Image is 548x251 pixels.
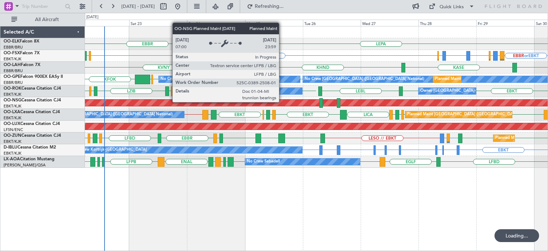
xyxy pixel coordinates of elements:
[420,86,517,96] div: Owner [GEOGRAPHIC_DATA]-[GEOGRAPHIC_DATA]
[4,115,21,121] a: EBKT/KJK
[476,20,534,26] div: Fri 29
[254,4,284,9] span: Refreshing...
[161,74,280,85] div: No Crew [GEOGRAPHIC_DATA] ([GEOGRAPHIC_DATA] National)
[129,20,187,26] div: Sat 23
[187,20,245,26] div: Sun 24
[4,122,60,126] a: OO-LUXCessna Citation CJ4
[245,20,303,26] div: Mon 25
[86,14,98,20] div: [DATE]
[4,139,21,144] a: EBKT/KJK
[4,127,23,132] a: LFSN/ENC
[22,1,63,12] input: Trip Number
[4,92,21,97] a: EBKT/KJK
[303,20,361,26] div: Tue 26
[494,229,539,242] div: Loading...
[305,74,424,85] div: No Crew [GEOGRAPHIC_DATA] ([GEOGRAPHIC_DATA] National)
[73,145,147,155] div: No Crew Kortrijk-[GEOGRAPHIC_DATA]
[4,145,17,150] span: D-IBLU
[4,56,21,62] a: EBKT/KJK
[4,110,60,114] a: OO-LXACessna Citation CJ4
[4,110,20,114] span: OO-LXA
[4,104,21,109] a: EBKT/KJK
[71,20,129,26] div: Fri 22
[4,98,61,102] a: OO-NSGCessna Citation CJ4
[4,98,21,102] span: OO-NSG
[4,45,23,50] a: EBBR/BRU
[4,68,23,74] a: EBBR/BRU
[4,39,20,44] span: OO-ELK
[4,39,39,44] a: OO-ELKFalcon 8X
[4,122,20,126] span: OO-LUX
[418,20,476,26] div: Thu 28
[4,86,21,91] span: OO-ROK
[19,17,75,22] span: All Aircraft
[4,162,46,168] a: [PERSON_NAME]/QSA
[407,109,536,120] div: Planned Maint [GEOGRAPHIC_DATA] ([GEOGRAPHIC_DATA] National)
[4,145,56,150] a: D-IBLUCessna Citation M2
[425,1,478,12] button: Quick Links
[4,63,21,67] span: OO-LAH
[4,75,63,79] a: OO-GPEFalcon 900EX EASy II
[4,134,21,138] span: OO-ZUN
[4,157,55,161] a: LX-AOACitation Mustang
[244,1,286,12] button: Refreshing...
[4,75,20,79] span: OO-GPE
[4,157,20,161] span: LX-AOA
[4,151,21,156] a: EBKT/KJK
[4,134,61,138] a: OO-ZUNCessna Citation CJ4
[4,51,20,55] span: OO-FSX
[121,3,155,10] span: [DATE] - [DATE]
[247,86,276,96] div: A/C Unavailable
[440,4,464,11] div: Quick Links
[8,14,77,25] button: All Aircraft
[4,86,61,91] a: OO-ROKCessna Citation CJ4
[361,20,418,26] div: Wed 27
[4,63,40,67] a: OO-LAHFalcon 7X
[4,51,40,55] a: OO-FSXFalcon 7X
[40,109,173,120] div: A/C Unavailable [GEOGRAPHIC_DATA] ([GEOGRAPHIC_DATA] National)
[4,80,23,85] a: EBBR/BRU
[247,156,280,167] div: No Crew Sabadell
